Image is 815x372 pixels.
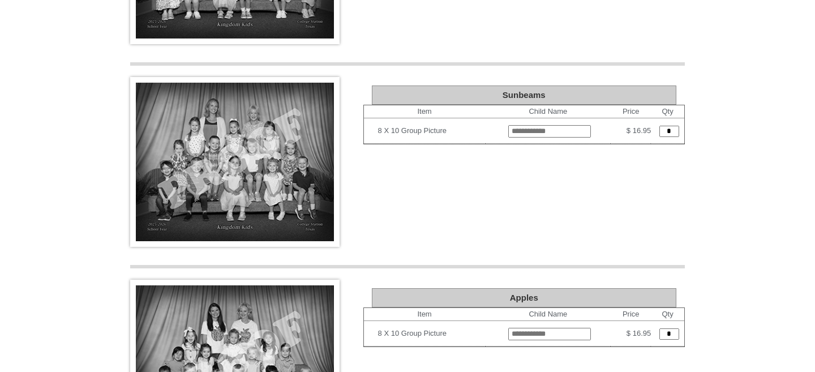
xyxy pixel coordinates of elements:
div: Sunbeams [372,85,676,105]
th: Price [611,308,651,321]
td: $ 16.95 [611,118,651,144]
th: Item [364,105,486,118]
th: Child Name [486,105,611,118]
td: 8 X 10 Group Picture [378,122,486,140]
td: $ 16.95 [611,321,651,347]
div: Apples [372,288,676,307]
img: Sunbeams [130,77,340,247]
th: Item [364,308,486,321]
th: Price [611,105,651,118]
th: Qty [651,105,684,118]
td: 8 X 10 Group Picture [378,324,486,343]
th: Qty [651,308,684,321]
th: Child Name [486,308,611,321]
